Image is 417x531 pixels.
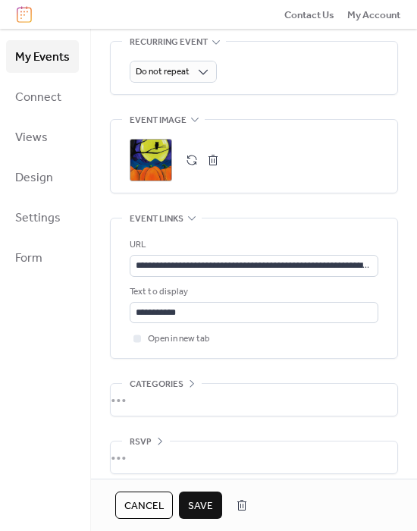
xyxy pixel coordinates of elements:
button: Save [179,492,222,519]
a: Form [6,241,79,274]
span: Categories [130,377,183,392]
span: Views [15,126,48,149]
span: My Events [15,46,70,69]
span: Contact Us [284,8,334,23]
a: My Events [6,40,79,73]
a: My Account [347,7,400,22]
button: Cancel [115,492,173,519]
span: RSVP [130,435,152,450]
span: Settings [15,206,61,230]
a: Views [6,121,79,153]
a: Design [6,161,79,193]
span: Recurring event [130,35,208,50]
a: Settings [6,201,79,234]
span: Cancel [124,498,164,514]
div: ••• [111,441,397,473]
a: Contact Us [284,7,334,22]
span: Open in new tab [148,331,210,347]
span: Save [188,498,213,514]
div: ••• [111,384,397,416]
div: Text to display [130,284,375,300]
div: ; [130,139,172,181]
span: Design [15,166,53,190]
span: Event image [130,113,187,128]
span: Connect [15,86,61,109]
span: Event links [130,212,183,227]
span: Form [15,247,42,270]
a: Connect [6,80,79,113]
span: Do not repeat [136,63,190,80]
span: My Account [347,8,400,23]
img: logo [17,6,32,23]
div: URL [130,237,375,253]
